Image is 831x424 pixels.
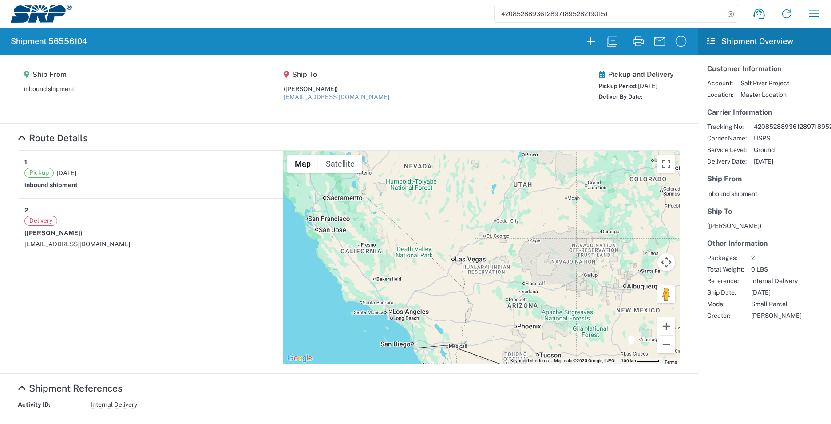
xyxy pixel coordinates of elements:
[284,93,389,100] a: [EMAIL_ADDRESS][DOMAIN_NAME]
[707,312,744,320] span: Creator:
[284,70,389,79] h5: Ship To
[751,312,802,320] span: [PERSON_NAME]
[740,79,789,87] span: Salt River Project
[24,216,57,226] span: Delivery
[18,132,88,144] a: Hide Details
[707,190,757,197] span: inbound shipment
[707,79,733,87] span: Account:
[24,181,78,188] strong: inbound shipment
[18,400,84,409] strong: Activity ID:
[707,239,822,248] h5: Other Information
[24,70,74,79] h5: Ship From
[707,254,744,262] span: Packages:
[11,36,87,47] h2: Shipment 56556104
[57,169,76,177] span: [DATE]
[318,155,362,173] button: Show satellite imagery
[657,336,675,353] button: Zoom out
[285,352,314,364] img: Google
[707,123,747,131] span: Tracking No:
[657,317,675,335] button: Zoom in
[24,229,83,236] span: ([PERSON_NAME])
[24,240,277,248] div: [EMAIL_ADDRESS][DOMAIN_NAME]
[599,83,638,89] span: Pickup Period:
[11,5,72,23] img: srp
[657,253,675,271] button: Map camera controls
[599,70,674,79] h5: Pickup and Delivery
[707,91,733,99] span: Location:
[657,285,675,303] button: Drag Pegman onto the map to open Street View
[24,157,29,168] strong: 1.
[707,207,822,216] h5: Ship To
[554,358,616,363] span: Map data ©2025 Google, INEGI
[285,352,314,364] a: Open this area in Google Maps (opens a new window)
[740,91,789,99] span: Master Location
[707,157,747,165] span: Delivery Date:
[707,146,747,154] span: Service Level:
[707,265,744,273] span: Total Weight:
[287,155,318,173] button: Show street map
[751,300,802,308] span: Small Parcel
[618,358,662,364] button: Map Scale: 100 km per 48 pixels
[621,358,636,363] span: 100 km
[495,5,724,22] input: Shipment, tracking or reference number
[707,108,822,116] h5: Carrier Information
[657,155,675,173] button: Toggle fullscreen view
[751,265,802,273] span: 0 LBS
[707,288,744,296] span: Ship Date:
[707,222,761,229] span: ([PERSON_NAME])
[284,85,338,92] span: ([PERSON_NAME])
[24,168,54,178] span: Pickup
[707,300,744,308] span: Mode:
[751,254,802,262] span: 2
[707,64,822,73] h5: Customer Information
[24,85,74,93] div: inbound shipment
[510,358,549,364] button: Keyboard shortcuts
[707,277,744,285] span: Reference:
[707,134,747,142] span: Carrier Name:
[599,93,643,100] span: Deliver By Date:
[751,288,802,296] span: [DATE]
[24,205,30,216] strong: 2.
[707,175,822,183] h5: Ship From
[91,400,137,409] span: Internal Delivery
[18,383,123,394] a: Hide Details
[698,28,831,55] header: Shipment Overview
[638,82,657,89] span: [DATE]
[665,360,677,364] a: Terms
[751,277,802,285] span: Internal Delivery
